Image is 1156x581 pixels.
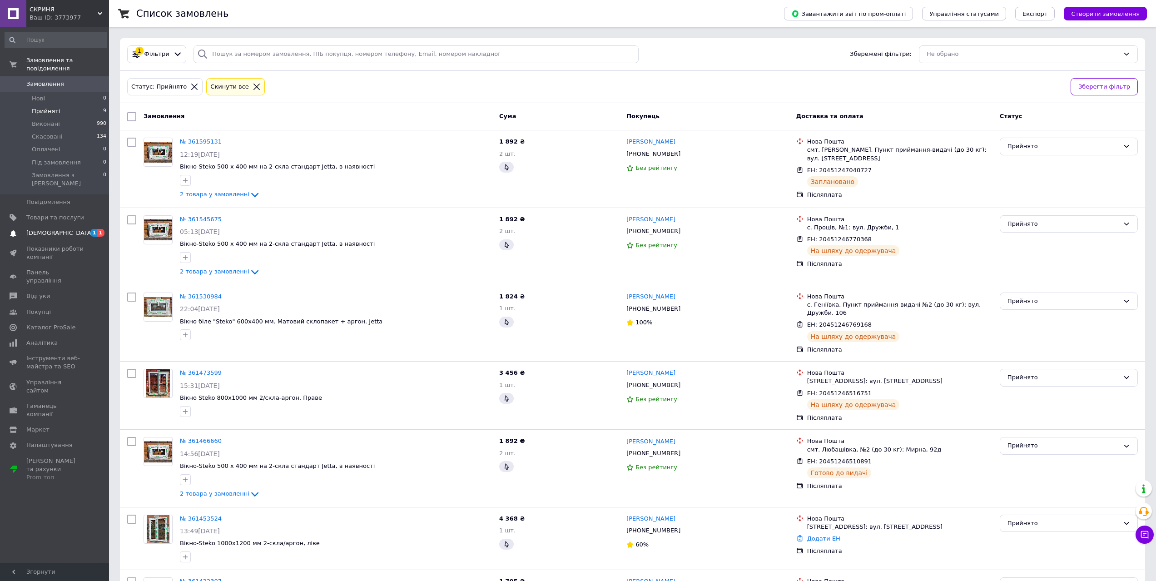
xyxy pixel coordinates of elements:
[97,229,104,237] span: 1
[499,113,516,119] span: Cума
[626,293,675,301] a: [PERSON_NAME]
[635,464,677,471] span: Без рейтингу
[1007,441,1119,451] div: Прийнято
[135,47,144,55] div: 1
[807,458,872,465] span: ЕН: 20451246510891
[193,45,639,63] input: Пошук за номером замовлення, ПІБ покупця, номером телефону, Email, номером накладної
[807,176,858,187] div: Заплановано
[1064,7,1147,20] button: Створити замовлення
[807,390,872,397] span: ЕН: 20451246516751
[1078,82,1130,92] span: Зберегти фільтр
[180,369,222,376] a: № 361473599
[180,490,249,497] span: 2 товара у замовленні
[136,8,228,19] h1: Список замовлень
[32,171,103,188] span: Замовлення з [PERSON_NAME]
[807,138,992,146] div: Нова Пошта
[180,240,375,247] a: Вікно-Steko 500 х 400 мм на 2-скла стандарт Jetta, в наявності
[26,308,51,316] span: Покупці
[180,151,220,158] span: 12:19[DATE]
[807,191,992,199] div: Післяплата
[1071,78,1138,96] button: Зберегти фільтр
[626,527,680,534] span: [PHONE_NUMBER]
[26,198,70,206] span: Повідомлення
[1015,7,1055,20] button: Експорт
[180,462,375,469] a: Вікно-Steko 500 х 400 мм на 2-скла стандарт Jetta, в наявності
[26,339,58,347] span: Аналітика
[635,164,677,171] span: Без рейтингу
[807,321,872,328] span: ЕН: 20451246769168
[30,14,109,22] div: Ваш ID: 3773977
[26,441,73,449] span: Налаштування
[32,159,81,167] span: Під замовлення
[807,215,992,223] div: Нова Пошта
[180,437,222,444] a: № 361466660
[807,346,992,354] div: Післяплата
[807,523,992,531] div: [STREET_ADDRESS]: вул. [STREET_ADDRESS]
[626,437,675,446] a: [PERSON_NAME]
[180,318,382,325] a: Вікно біле "Steko" 600х400 мм. Матовий склопакет + аргон. Jetta
[144,138,173,167] a: Фото товару
[929,10,999,17] span: Управління статусами
[180,515,222,522] a: № 361453524
[635,319,652,326] span: 100%
[32,94,45,103] span: Нові
[180,163,375,170] a: Вікно-Steko 500 х 400 мм на 2-скла стандарт Jetta, в наявності
[5,32,107,48] input: Пошук
[626,113,660,119] span: Покупець
[32,133,63,141] span: Скасовані
[103,171,106,188] span: 0
[144,297,172,317] img: Фото товару
[180,293,222,300] a: № 361530984
[180,191,260,198] a: 2 товара у замовленні
[129,82,189,92] div: Статус: Прийнято
[626,515,675,523] a: [PERSON_NAME]
[499,228,516,234] span: 2 шт.
[90,229,98,237] span: 1
[807,236,872,243] span: ЕН: 20451246770368
[26,214,84,222] span: Товари та послуги
[103,159,106,167] span: 0
[26,402,84,418] span: Гаманець компанії
[26,354,84,371] span: Інструменти веб-майстра та SEO
[180,527,220,535] span: 13:49[DATE]
[499,369,525,376] span: 3 456 ₴
[1007,297,1119,306] div: Прийнято
[26,378,84,395] span: Управління сайтом
[32,107,60,115] span: Прийняті
[499,527,516,534] span: 1 шт.
[499,138,525,145] span: 1 892 ₴
[626,305,680,312] span: [PHONE_NUMBER]
[807,301,992,317] div: с. Геніївка, Пункт приймання-видачі №2 (до 30 кг): вул. Дружби, 106
[807,369,992,377] div: Нова Пошта
[144,515,173,544] a: Фото товару
[26,426,50,434] span: Маркет
[635,541,649,548] span: 60%
[103,107,106,115] span: 9
[807,260,992,268] div: Післяплата
[144,219,172,240] img: Фото товару
[180,540,320,546] a: Вікно-Steko 1000х1200 мм 2-скла/аргон, ліве
[180,394,322,401] a: Вікно Steko 800х1000 мм 2/скла-аргон. Праве
[499,382,516,388] span: 1 шт.
[635,396,677,402] span: Без рейтингу
[144,441,172,462] img: Фото товару
[144,113,184,119] span: Замовлення
[807,331,900,342] div: На шляху до одержувача
[626,215,675,224] a: [PERSON_NAME]
[807,146,992,162] div: смт. [PERSON_NAME], Пункт приймання-видачі (до 30 кг): вул. [STREET_ADDRESS]
[1007,142,1119,151] div: Прийнято
[103,94,106,103] span: 0
[147,515,169,543] img: Фото товару
[626,369,675,377] a: [PERSON_NAME]
[626,382,680,388] span: [PHONE_NUMBER]
[499,515,525,522] span: 4 368 ₴
[26,268,84,285] span: Панель управління
[626,150,680,157] span: [PHONE_NUMBER]
[499,150,516,157] span: 2 шт.
[26,56,109,73] span: Замовлення та повідомлення
[499,293,525,300] span: 1 824 ₴
[499,450,516,457] span: 2 шт.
